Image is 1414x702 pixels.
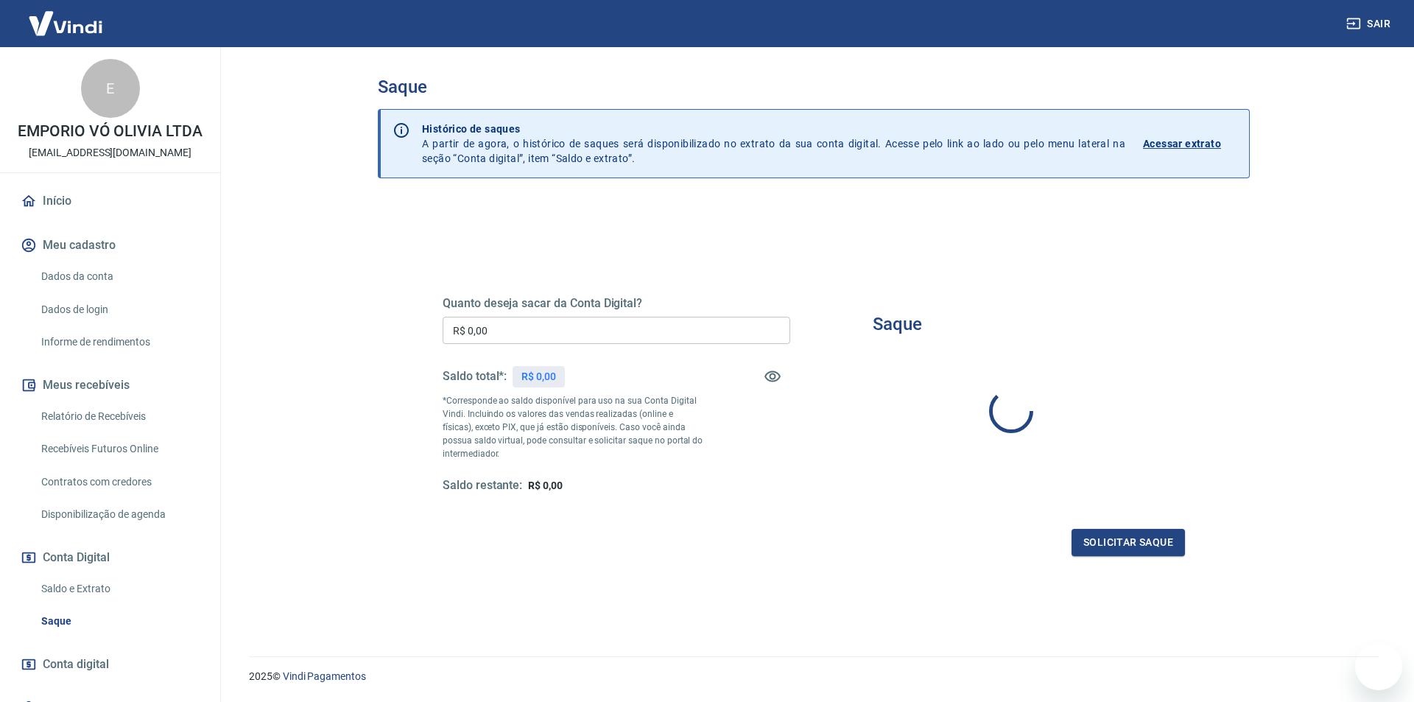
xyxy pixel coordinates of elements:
[18,541,203,574] button: Conta Digital
[443,394,703,460] p: *Corresponde ao saldo disponível para uso na sua Conta Digital Vindi. Incluindo os valores das ve...
[528,480,563,491] span: R$ 0,00
[35,574,203,604] a: Saldo e Extrato
[249,669,1379,684] p: 2025 ©
[422,122,1125,166] p: A partir de agora, o histórico de saques será disponibilizado no extrato da sua conta digital. Ac...
[1143,136,1221,151] p: Acessar extrato
[873,314,922,334] h3: Saque
[1343,10,1396,38] button: Sair
[18,648,203,681] a: Conta digital
[18,369,203,401] button: Meus recebíveis
[443,369,507,384] h5: Saldo total*:
[81,59,140,118] div: E
[35,434,203,464] a: Recebíveis Futuros Online
[18,229,203,262] button: Meu cadastro
[18,1,113,46] img: Vindi
[35,295,203,325] a: Dados de login
[29,145,191,161] p: [EMAIL_ADDRESS][DOMAIN_NAME]
[43,654,109,675] span: Conta digital
[1355,643,1402,690] iframe: Botão para abrir a janela de mensagens
[18,124,203,139] p: EMPORIO VÓ OLIVIA LTDA
[1072,529,1185,556] button: Solicitar saque
[35,401,203,432] a: Relatório de Recebíveis
[35,262,203,292] a: Dados da conta
[422,122,1125,136] p: Histórico de saques
[35,606,203,636] a: Saque
[443,478,522,494] h5: Saldo restante:
[35,499,203,530] a: Disponibilização de agenda
[378,77,1250,97] h3: Saque
[35,467,203,497] a: Contratos com credores
[521,369,556,385] p: R$ 0,00
[1143,122,1237,166] a: Acessar extrato
[35,327,203,357] a: Informe de rendimentos
[283,670,366,682] a: Vindi Pagamentos
[18,185,203,217] a: Início
[443,296,790,311] h5: Quanto deseja sacar da Conta Digital?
